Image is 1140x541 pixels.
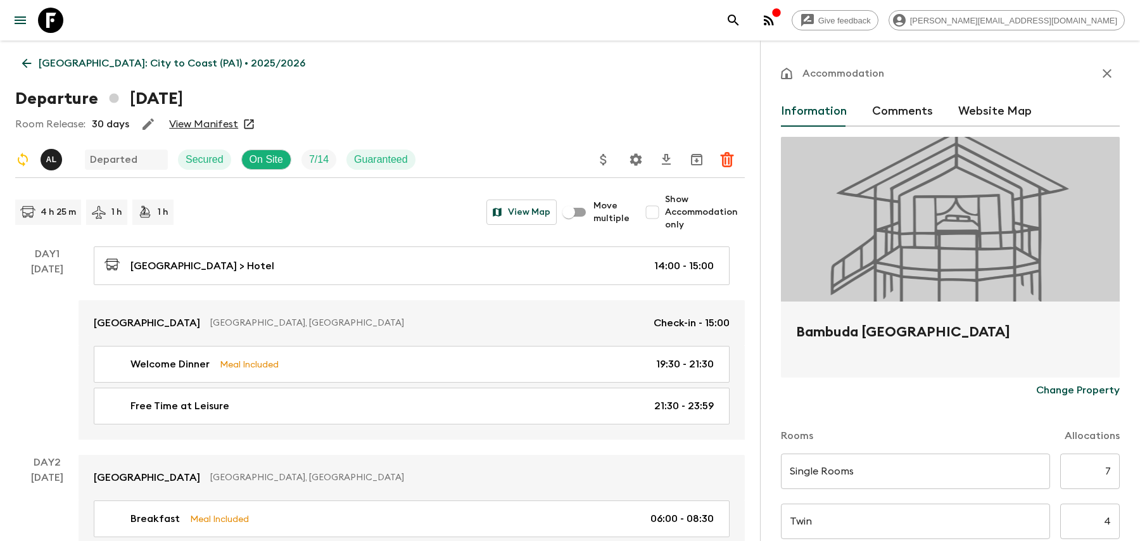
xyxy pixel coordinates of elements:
p: [GEOGRAPHIC_DATA] > Hotel [130,258,274,274]
span: Give feedback [811,16,878,25]
p: Accommodation [802,66,884,81]
p: Change Property [1036,383,1120,398]
p: Rooms [781,428,813,443]
p: 1 h [111,206,122,219]
button: Change Property [1036,378,1120,403]
p: Allocations [1065,428,1120,443]
a: [GEOGRAPHIC_DATA] > Hotel14:00 - 15:00 [94,246,730,285]
p: Free Time at Leisure [130,398,229,414]
button: menu [8,8,33,33]
p: Meal Included [220,357,279,371]
input: eg. Tent on a jeep [781,454,1050,489]
h2: Bambuda [GEOGRAPHIC_DATA] [796,322,1105,362]
p: Room Release: [15,117,85,132]
a: BreakfastMeal Included06:00 - 08:30 [94,500,730,537]
p: 7 / 14 [309,152,329,167]
input: eg. Double superior treehouse [781,504,1050,539]
h1: Departure [DATE] [15,86,183,111]
p: [GEOGRAPHIC_DATA] [94,315,200,331]
p: [GEOGRAPHIC_DATA]: City to Coast (PA1) • 2025/2026 [39,56,305,71]
div: On Site [241,150,291,170]
p: Departed [90,152,137,167]
div: [DATE] [31,262,63,440]
span: [PERSON_NAME][EMAIL_ADDRESS][DOMAIN_NAME] [903,16,1124,25]
div: [PERSON_NAME][EMAIL_ADDRESS][DOMAIN_NAME] [889,10,1125,30]
p: Check-in - 15:00 [654,315,730,331]
p: Guaranteed [354,152,408,167]
button: Comments [872,96,933,127]
p: 4 h 25 m [41,206,76,219]
button: Website Map [958,96,1032,127]
p: 21:30 - 23:59 [654,398,714,414]
p: 1 h [158,206,168,219]
p: [GEOGRAPHIC_DATA] [94,470,200,485]
p: Meal Included [190,512,249,526]
a: [GEOGRAPHIC_DATA][GEOGRAPHIC_DATA], [GEOGRAPHIC_DATA]Check-in - 15:00 [79,300,745,346]
p: 30 days [92,117,129,132]
p: Breakfast [130,511,180,526]
button: Information [781,96,847,127]
a: Welcome DinnerMeal Included19:30 - 21:30 [94,346,730,383]
span: Show Accommodation only [665,193,745,231]
button: View Map [486,200,557,225]
button: Update Price, Early Bird Discount and Costs [591,147,616,172]
button: Delete [714,147,740,172]
div: Trip Fill [301,150,336,170]
svg: Sync Required - Changes detected [15,152,30,167]
div: Secured [178,150,231,170]
div: Photo of Bambuda Bocas Town [781,137,1120,302]
p: [GEOGRAPHIC_DATA], [GEOGRAPHIC_DATA] [210,471,719,484]
span: Move multiple [593,200,630,225]
a: [GEOGRAPHIC_DATA][GEOGRAPHIC_DATA], [GEOGRAPHIC_DATA] [79,455,745,500]
p: 06:00 - 08:30 [650,511,714,526]
a: [GEOGRAPHIC_DATA]: City to Coast (PA1) • 2025/2026 [15,51,312,76]
button: Archive (Completed, Cancelled or Unsynced Departures only) [684,147,709,172]
p: On Site [250,152,283,167]
p: Day 2 [15,455,79,470]
p: Welcome Dinner [130,357,210,372]
p: 14:00 - 15:00 [654,258,714,274]
a: Give feedback [792,10,878,30]
p: Day 1 [15,246,79,262]
button: Download CSV [654,147,679,172]
a: View Manifest [169,118,238,130]
p: 19:30 - 21:30 [656,357,714,372]
p: [GEOGRAPHIC_DATA], [GEOGRAPHIC_DATA] [210,317,643,329]
p: Secured [186,152,224,167]
button: search adventures [721,8,746,33]
span: Abdiel Luis [41,153,65,163]
a: Free Time at Leisure21:30 - 23:59 [94,388,730,424]
button: Settings [623,147,649,172]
